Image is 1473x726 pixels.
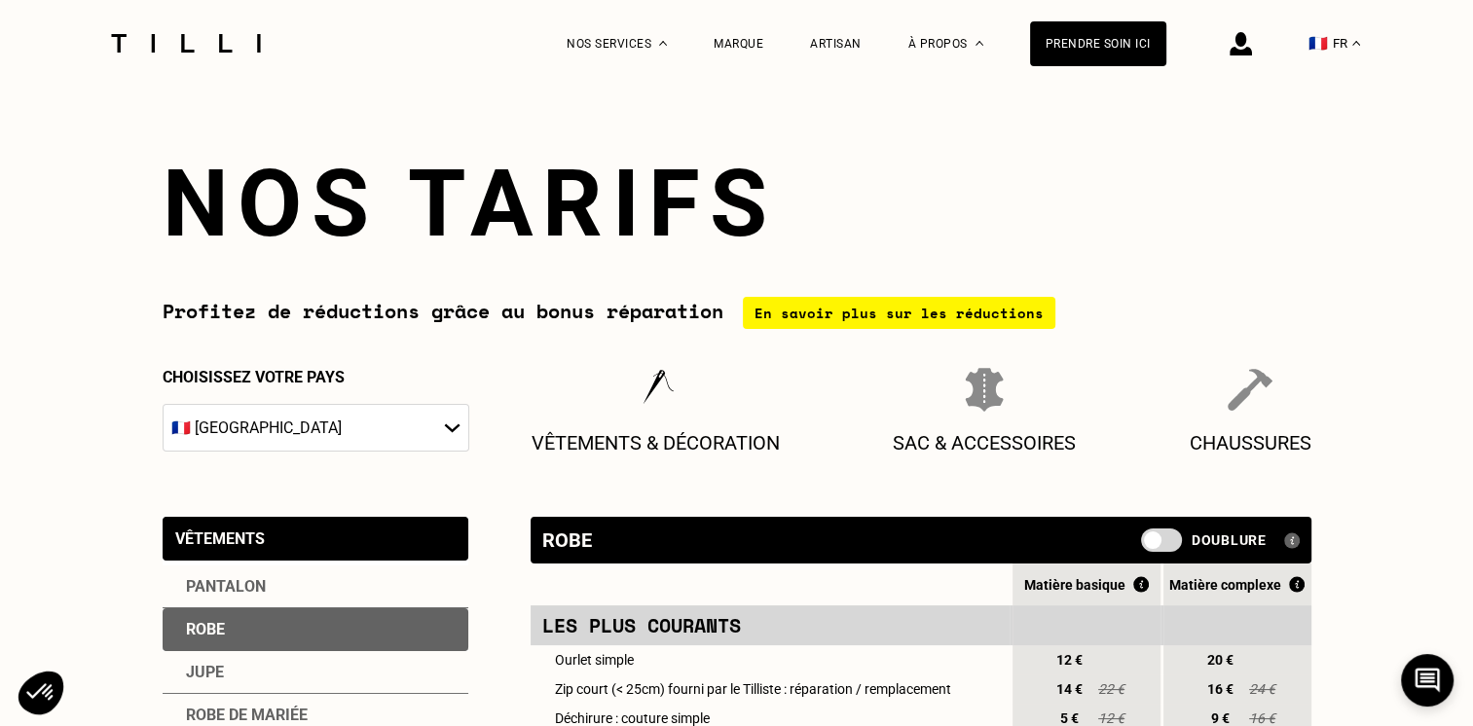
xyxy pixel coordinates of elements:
[714,37,763,51] a: Marque
[1248,681,1277,697] span: 24 €
[1052,710,1087,726] span: 5 €
[532,431,780,454] p: Vêtements & décoration
[1190,431,1311,454] p: Chaussures
[104,34,268,53] img: Logo du service de couturière Tilli
[531,674,1010,704] td: Zip court (< 25cm) fourni par le Tilliste : réparation / remplacement
[1192,532,1267,548] span: Doublure
[1308,34,1328,53] span: 🇫🇷
[1133,576,1149,593] img: Qu'est ce que le Bonus Réparation ?
[743,297,1055,329] div: En savoir plus sur les réductions
[531,605,1010,645] td: Les plus courants
[633,368,678,412] img: Vêtements & décoration
[1097,681,1126,697] span: 22 €
[1030,21,1166,66] a: Prendre soin ici
[1052,652,1087,668] span: 12 €
[163,651,468,694] div: Jupe
[1013,576,1160,593] div: Matière basique
[542,528,592,552] div: Robe
[810,37,862,51] a: Artisan
[175,529,265,548] div: Vêtements
[1352,41,1360,46] img: menu déroulant
[163,368,469,386] p: Choisissez votre pays
[659,41,667,46] img: Menu déroulant
[1163,576,1311,593] div: Matière complexe
[1097,710,1126,726] span: 12 €
[163,608,468,651] div: Robe
[163,149,1311,258] h1: Nos tarifs
[163,565,468,608] div: Pantalon
[1228,368,1272,412] img: Chaussures
[1203,710,1238,726] span: 9 €
[976,41,983,46] img: Menu déroulant à propos
[1203,652,1238,668] span: 20 €
[1230,32,1252,55] img: icône connexion
[1203,681,1238,697] span: 16 €
[1284,532,1300,549] img: Qu'est ce qu'une doublure ?
[1289,576,1305,593] img: Qu'est ce que le Bonus Réparation ?
[893,431,1076,454] p: Sac & Accessoires
[163,297,1311,329] div: Profitez de réductions grâce au bonus réparation
[965,368,1004,412] img: Sac & Accessoires
[1052,681,1087,697] span: 14 €
[1248,710,1277,726] span: 16 €
[531,645,1010,674] td: Ourlet simple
